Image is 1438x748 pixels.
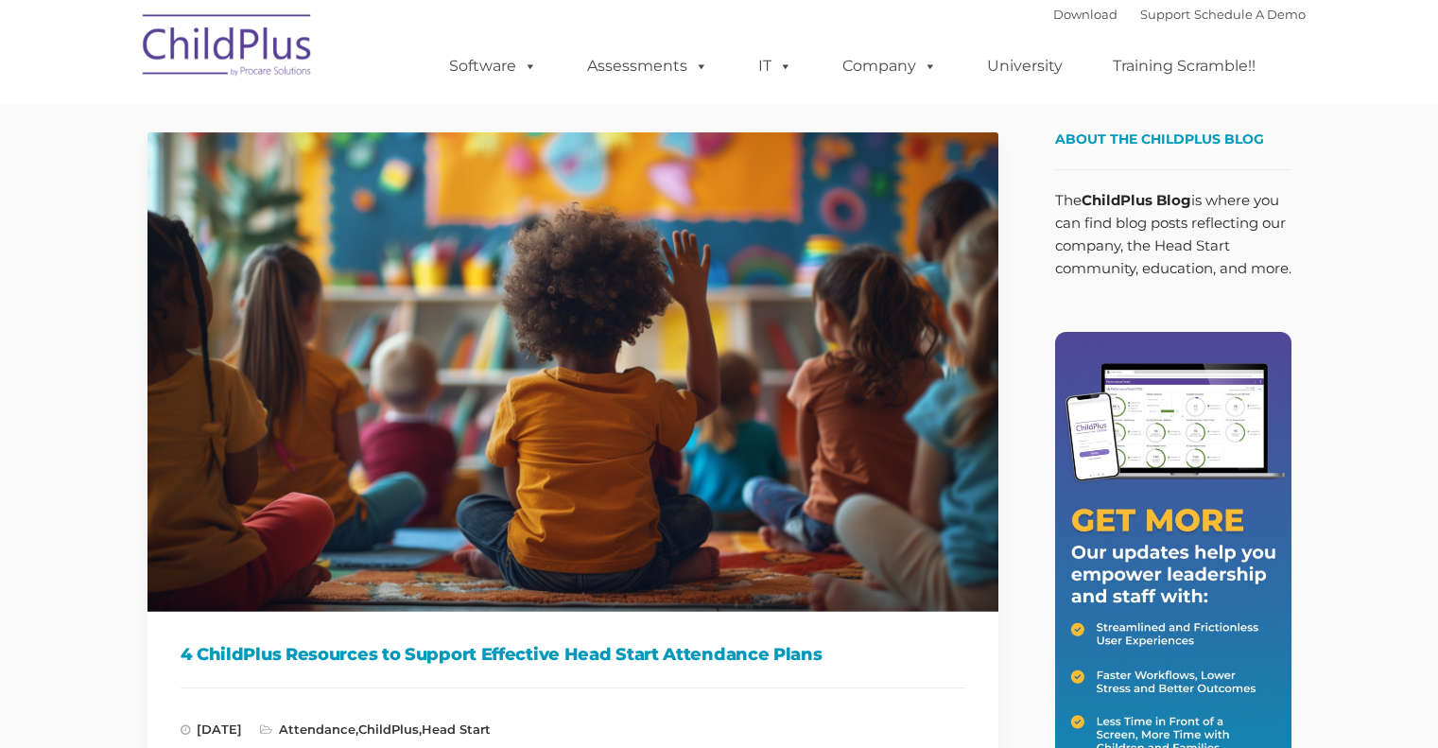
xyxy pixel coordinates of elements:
[568,47,727,85] a: Assessments
[1055,189,1291,280] p: The is where you can find blog posts reflecting our company, the Head Start community, education,...
[1053,7,1306,22] font: |
[279,722,355,737] a: Attendance
[133,1,322,96] img: ChildPlus by Procare Solutions
[1194,7,1306,22] a: Schedule A Demo
[181,722,242,737] span: [DATE]
[1055,130,1264,148] span: About the ChildPlus Blog
[739,47,811,85] a: IT
[430,47,556,85] a: Software
[1082,191,1191,209] strong: ChildPlus Blog
[260,722,491,737] span: , ,
[968,47,1082,85] a: University
[1053,7,1117,22] a: Download
[823,47,956,85] a: Company
[358,722,419,737] a: ChildPlus
[1140,7,1190,22] a: Support
[422,722,491,737] a: Head Start
[181,640,965,669] h1: 4 ChildPlus Resources to Support Effective Head Start Attendance Plans
[1094,47,1274,85] a: Training Scramble!!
